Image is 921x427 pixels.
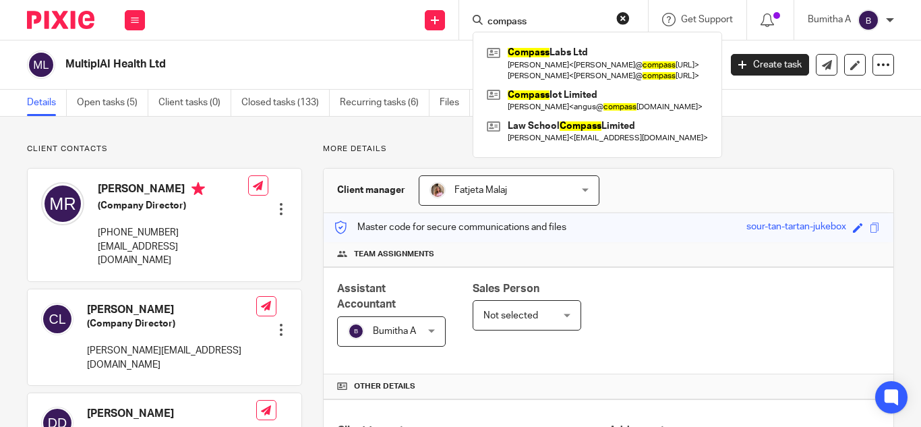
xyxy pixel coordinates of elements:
p: [EMAIL_ADDRESS][DOMAIN_NAME] [98,240,248,268]
button: Clear [616,11,630,25]
a: Files [440,90,470,116]
h2: MultiplAI Health Ltd [65,57,582,72]
span: Get Support [681,15,733,24]
a: Recurring tasks (6) [340,90,429,116]
a: Client tasks (0) [158,90,231,116]
span: Sales Person [473,283,539,294]
h3: Client manager [337,183,405,197]
p: [PHONE_NUMBER] [98,226,248,239]
img: svg%3E [41,182,84,225]
span: Assistant Accountant [337,283,396,310]
p: Bumitha A [808,13,851,26]
img: svg%3E [348,323,364,339]
a: Details [27,90,67,116]
a: Open tasks (5) [77,90,148,116]
span: Not selected [483,311,538,320]
p: Client contacts [27,144,302,154]
a: Closed tasks (133) [241,90,330,116]
h4: [PERSON_NAME] [87,303,256,317]
a: Create task [731,54,809,76]
img: svg%3E [858,9,879,31]
span: Fatjeta Malaj [454,186,507,195]
img: MicrosoftTeams-image%20(5).png [429,182,446,198]
p: Master code for secure communications and files [334,221,566,234]
h5: (Company Director) [87,317,256,331]
span: Other details [354,381,415,392]
img: svg%3E [27,51,55,79]
img: Pixie [27,11,94,29]
input: Search [486,16,607,28]
h4: [PERSON_NAME] [87,407,256,421]
h4: [PERSON_NAME] [98,182,248,199]
p: More details [323,144,894,154]
p: [PERSON_NAME][EMAIL_ADDRESS][DOMAIN_NAME] [87,344,256,372]
img: svg%3E [41,303,73,335]
h5: (Company Director) [98,199,248,212]
i: Primary [191,182,205,196]
span: Team assignments [354,249,434,260]
span: Bumitha A [373,326,416,336]
div: sour-tan-tartan-jukebox [746,220,846,235]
